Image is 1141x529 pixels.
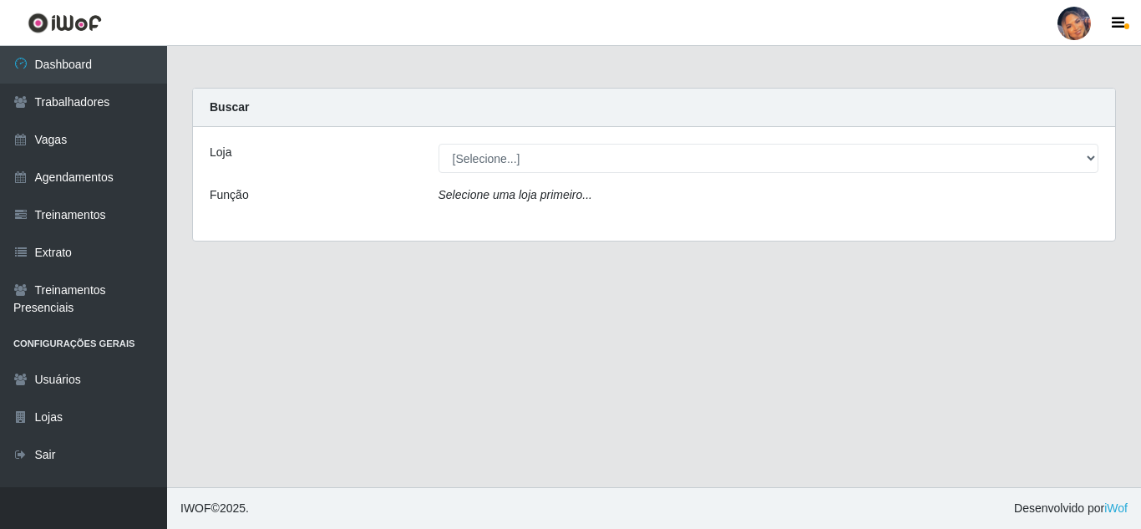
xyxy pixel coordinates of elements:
span: © 2025 . [180,500,249,517]
a: iWof [1104,501,1128,515]
label: Loja [210,144,231,161]
strong: Buscar [210,100,249,114]
i: Selecione uma loja primeiro... [439,188,592,201]
label: Função [210,186,249,204]
img: CoreUI Logo [28,13,102,33]
span: IWOF [180,501,211,515]
span: Desenvolvido por [1014,500,1128,517]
